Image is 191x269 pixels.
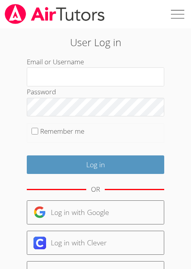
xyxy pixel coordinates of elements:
label: Remember me [40,127,84,136]
img: clever-logo-6eab21bc6e7a338710f1a6ff85c0baf02591cd810cc4098c63d3a4b26e2feb20.svg [33,237,46,249]
a: Log in with Clever [27,231,164,255]
img: airtutors_banner-c4298cdbf04f3fff15de1276eac7730deb9818008684d7c2e4769d2f7ddbe033.png [4,4,106,24]
img: google-logo-50288ca7cdecda66e5e0955fdab243c47b7ad437acaf1139b6f446037453330a.svg [33,206,46,219]
div: OR [91,184,100,195]
label: Email or Username [27,57,84,66]
h2: User Log in [27,35,164,50]
a: Log in with Google [27,200,164,224]
label: Password [27,87,56,96]
input: Log in [27,155,164,174]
